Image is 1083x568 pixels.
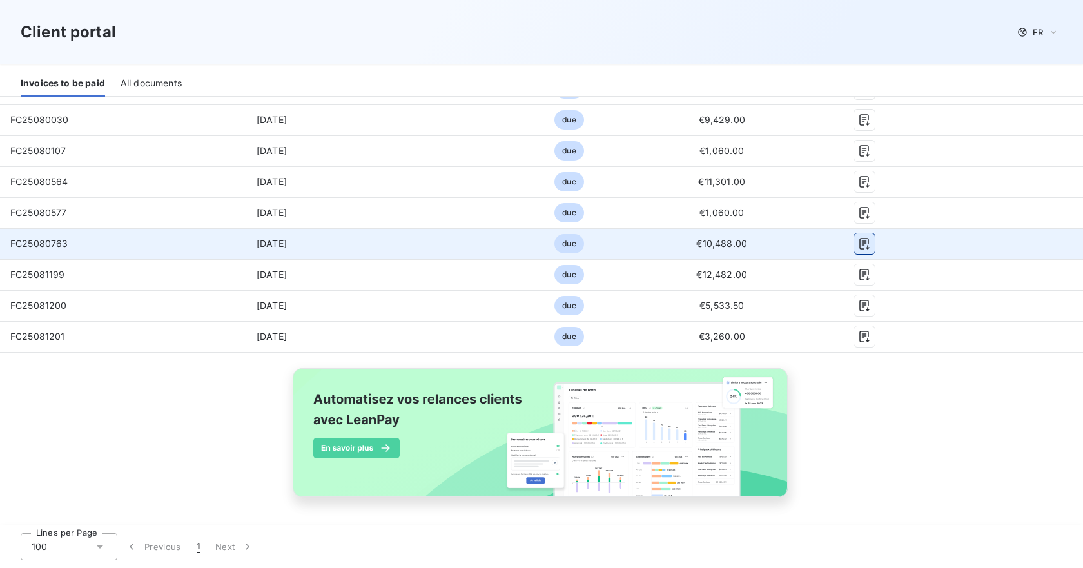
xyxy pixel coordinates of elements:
span: €10,488.00 [696,238,747,249]
span: [DATE] [257,269,287,280]
span: €11,301.00 [698,176,745,187]
span: FR [1033,27,1043,37]
span: due [554,327,583,346]
span: FC25080030 [10,114,69,125]
span: due [554,296,583,315]
span: €12,482.00 [696,269,747,280]
span: due [554,172,583,191]
span: [DATE] [257,238,287,249]
span: €1,060.00 [699,145,744,156]
span: 100 [32,540,47,553]
span: FC25081200 [10,300,67,311]
span: due [554,203,583,222]
span: [DATE] [257,145,287,156]
button: 1 [189,533,208,560]
span: due [554,234,583,253]
span: [DATE] [257,114,287,125]
span: [DATE] [257,176,287,187]
span: FC25080763 [10,238,68,249]
div: Invoices to be paid [21,70,105,97]
span: €1,060.00 [699,207,744,218]
span: €3,260.00 [699,331,745,342]
img: banner [281,360,802,519]
button: Previous [117,533,189,560]
h3: Client portal [21,21,116,44]
span: FC25080577 [10,207,67,218]
span: [DATE] [257,331,287,342]
span: €9,429.00 [699,114,745,125]
div: All documents [121,70,182,97]
span: FC25080107 [10,145,66,156]
span: FC25080564 [10,176,68,187]
span: FC25081201 [10,331,65,342]
span: [DATE] [257,207,287,218]
span: 1 [197,540,200,553]
span: FC25081199 [10,269,65,280]
button: Next [208,533,262,560]
span: due [554,265,583,284]
span: €5,533.50 [699,300,744,311]
span: [DATE] [257,300,287,311]
span: due [554,110,583,130]
span: due [554,141,583,161]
